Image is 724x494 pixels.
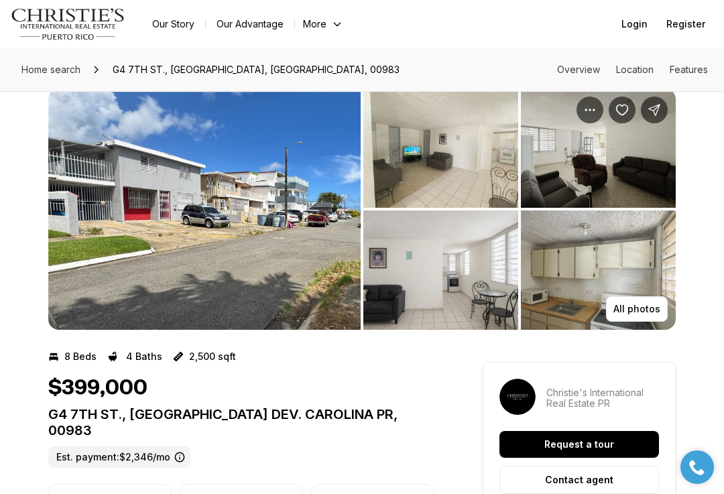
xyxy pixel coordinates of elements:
a: Our Story [141,15,205,34]
button: View image gallery [521,210,676,330]
button: View image gallery [363,210,518,330]
p: Request a tour [544,439,614,450]
button: Login [613,11,656,38]
img: logo [11,8,125,40]
button: All photos [606,296,668,322]
a: Our Advantage [206,15,294,34]
a: Home search [16,59,86,80]
span: Register [666,19,705,29]
button: More [295,15,351,34]
li: 1 of 8 [48,88,361,330]
p: G4 7TH ST., [GEOGRAPHIC_DATA] DEV. CAROLINA PR, 00983 [48,406,434,438]
button: View image gallery [363,88,518,208]
a: Skip to: Features [670,64,708,75]
button: Request a tour [499,431,659,458]
span: G4 7TH ST., [GEOGRAPHIC_DATA], [GEOGRAPHIC_DATA], 00983 [107,59,405,80]
button: Save Property: G4 7TH ST., CASTELLANA GARDENS DEV. [609,97,636,123]
h1: $399,000 [48,375,147,401]
p: Christie's International Real Estate PR [546,387,659,409]
button: Share Property: G4 7TH ST., CASTELLANA GARDENS DEV. [641,97,668,123]
li: 2 of 8 [363,88,676,330]
p: All photos [613,304,660,314]
label: Est. payment: $2,346/mo [48,446,190,468]
button: Register [658,11,713,38]
p: 2,500 sqft [189,351,236,362]
button: View image gallery [48,88,361,330]
nav: Page section menu [557,64,708,75]
p: Contact agent [545,475,613,485]
span: Home search [21,64,80,75]
p: 4 Baths [126,351,162,362]
a: Skip to: Location [616,64,654,75]
button: Contact agent [499,466,659,494]
span: Login [621,19,648,29]
p: 8 Beds [64,351,97,362]
button: View image gallery [521,88,676,208]
div: Listing Photos [48,88,676,330]
a: Skip to: Overview [557,64,600,75]
button: Property options [577,97,603,123]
